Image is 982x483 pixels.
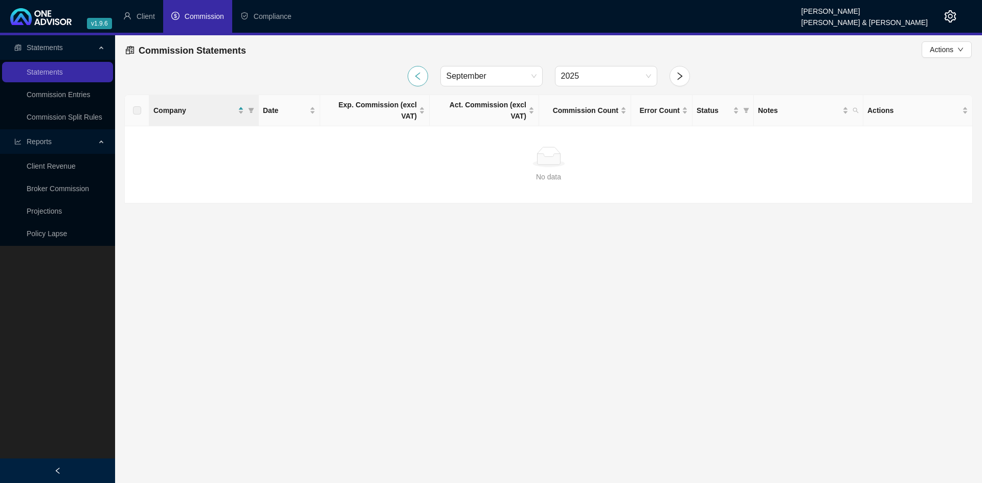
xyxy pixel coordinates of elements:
a: Statements [27,68,63,76]
a: Broker Commission [27,185,89,193]
a: Client Revenue [27,162,76,170]
a: Projections [27,207,62,215]
span: safety [240,12,249,20]
button: Actionsdown [922,41,972,58]
img: 2df55531c6924b55f21c4cf5d4484680-logo-light.svg [10,8,72,25]
span: dollar [171,12,180,20]
th: Commission Count [539,95,631,126]
span: v1.9.6 [87,18,112,29]
span: left [413,72,422,81]
span: Commission [185,12,224,20]
span: setting [944,10,956,22]
span: reconciliation [14,44,21,51]
div: [PERSON_NAME] [801,3,928,14]
span: Company [153,105,236,116]
span: Status [697,105,731,116]
span: Commission Statements [139,45,246,56]
span: reconciliation [125,45,135,55]
span: Notes [758,105,840,116]
span: user [123,12,131,20]
span: search [851,103,861,118]
span: right [675,72,684,81]
span: September [447,66,537,86]
span: filter [741,103,751,118]
span: 2025 [561,66,651,86]
th: Date [259,95,320,126]
a: Policy Lapse [27,229,67,238]
span: down [957,47,964,53]
span: filter [743,107,749,113]
div: No data [133,171,964,182]
span: filter [246,103,256,118]
span: Compliance [254,12,292,20]
th: Error Count [631,95,693,126]
a: Commission Entries [27,90,90,99]
span: search [853,107,859,113]
div: [PERSON_NAME] & [PERSON_NAME] [801,14,928,25]
span: Actions [867,105,960,116]
span: Actions [930,44,953,55]
th: Exp. Commission (excl VAT) [320,95,430,126]
span: left [54,467,61,474]
span: Act. Commission (excl VAT) [434,99,526,122]
th: Status [693,95,754,126]
span: Exp. Commission (excl VAT) [324,99,417,122]
span: Client [137,12,155,20]
th: Notes [754,95,863,126]
span: line-chart [14,138,21,145]
span: Commission Count [543,105,618,116]
span: Reports [27,137,52,146]
span: Error Count [635,105,680,116]
a: Commission Split Rules [27,113,102,121]
th: Act. Commission (excl VAT) [430,95,539,126]
span: Statements [27,43,63,52]
th: Actions [863,95,973,126]
span: filter [248,107,254,113]
span: Date [263,105,307,116]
